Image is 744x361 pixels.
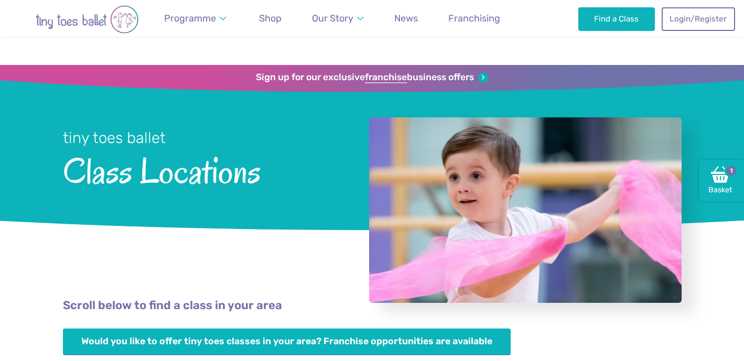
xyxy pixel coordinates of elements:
a: Sign up for our exclusivefranchisebusiness offers [256,72,488,83]
span: News [394,13,418,24]
span: 1 [725,165,737,177]
span: Programme [164,13,216,24]
span: Our Story [312,13,353,24]
span: Franchising [448,13,500,24]
a: Find a Class [578,7,655,30]
p: Scroll below to find a class in your area [63,298,682,314]
span: Shop [259,13,282,24]
a: Programme [159,7,232,30]
a: Our Story [307,7,369,30]
a: Shop [254,7,286,30]
a: Franchising [444,7,505,30]
a: Would you like to offer tiny toes classes in your area? Franchise opportunities are available [63,329,511,355]
small: tiny toes ballet [63,129,166,147]
strong: franchise [365,72,407,83]
a: Login/Register [662,7,735,30]
span: Class Locations [63,148,341,191]
a: Basket1 [699,160,744,202]
a: News [390,7,423,30]
img: tiny toes ballet [14,5,160,34]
